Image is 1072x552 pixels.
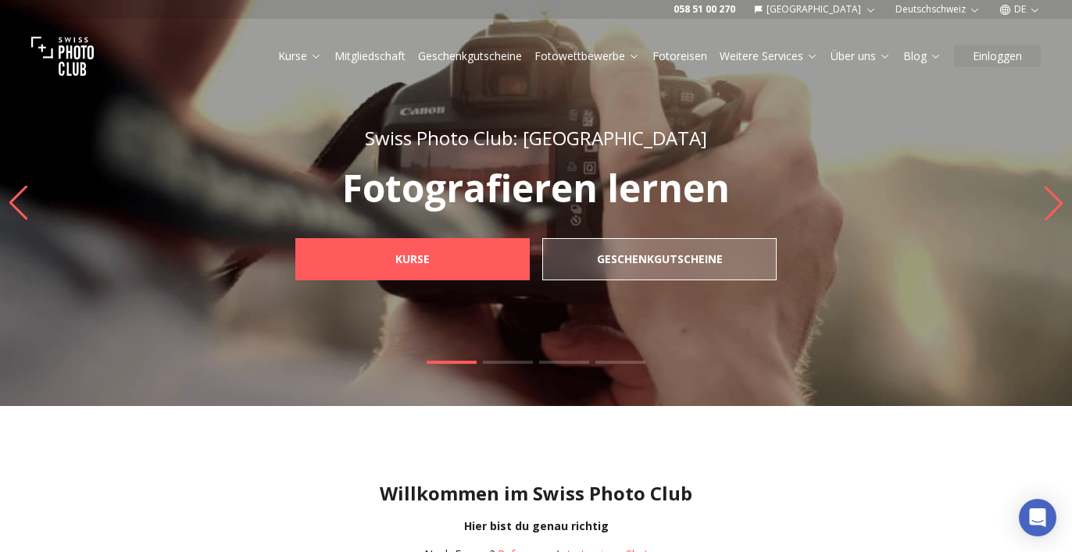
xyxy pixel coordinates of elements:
p: Fotografieren lernen [261,169,811,207]
a: Geschenkgutscheine [542,238,777,280]
button: Mitgliedschaft [328,45,412,67]
a: Blog [903,48,942,64]
a: Über uns [831,48,891,64]
b: Kurse [395,251,430,267]
button: Fotowettbewerbe [528,45,646,67]
button: Über uns [824,45,897,67]
b: Geschenkgutscheine [597,251,723,267]
button: Weitere Services [713,45,824,67]
button: Geschenkgutscheine [412,45,528,67]
a: Kurse [278,48,322,64]
button: Kurse [272,45,328,67]
button: Einloggen [954,45,1041,67]
span: Swiss Photo Club: [GEOGRAPHIC_DATA] [365,125,707,151]
a: 058 51 00 270 [674,3,735,16]
button: Fotoreisen [646,45,713,67]
a: Weitere Services [720,48,818,64]
div: Open Intercom Messenger [1019,499,1056,536]
a: Mitgliedschaft [334,48,406,64]
a: Kurse [295,238,530,280]
div: Hier bist du genau richtig [13,518,1059,534]
a: Fotoreisen [652,48,707,64]
a: Geschenkgutscheine [418,48,522,64]
h1: Willkommen im Swiss Photo Club [13,481,1059,506]
img: Swiss photo club [31,25,94,87]
button: Blog [897,45,948,67]
a: Fotowettbewerbe [534,48,640,64]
